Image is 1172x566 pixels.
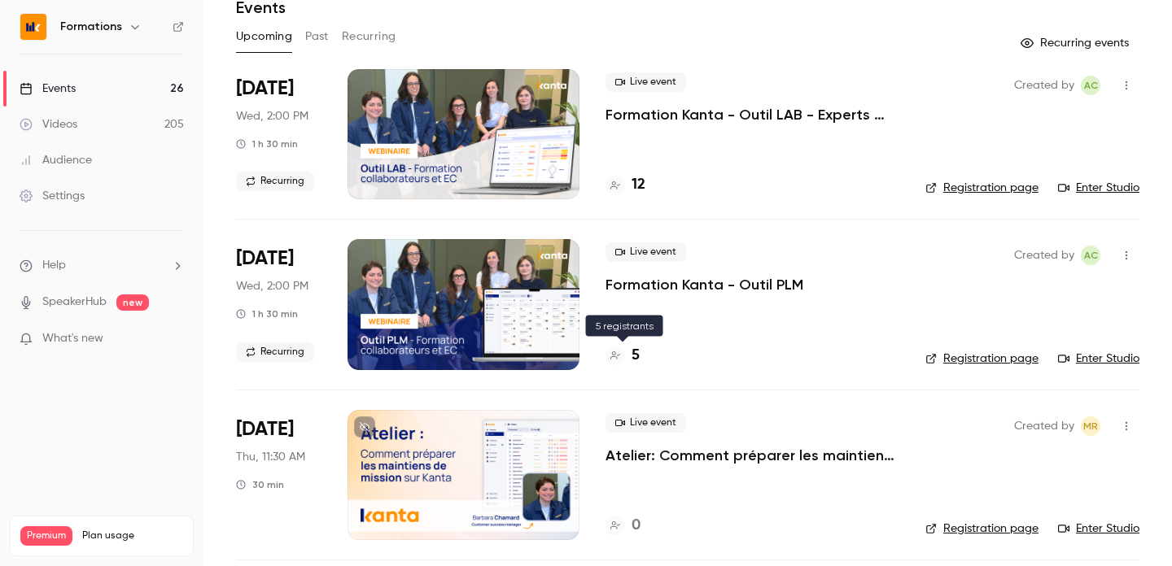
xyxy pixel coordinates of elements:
span: [DATE] [236,246,294,272]
button: Past [305,24,329,50]
span: AC [1084,246,1098,265]
span: Created by [1014,416,1074,436]
span: Anaïs Cachelou [1081,76,1100,95]
span: [DATE] [236,76,294,102]
div: 30 min [236,478,284,491]
iframe: Noticeable Trigger [164,332,184,346]
span: new [116,294,149,311]
span: Marion Roquet [1081,416,1100,436]
h6: Formations [60,19,122,35]
div: Sep 24 Wed, 2:00 PM (Europe/Paris) [236,69,321,199]
span: Live event [606,242,686,262]
div: 1 h 30 min [236,137,298,150]
li: help-dropdown-opener [20,257,184,274]
a: Enter Studio [1058,180,1139,196]
div: Sep 25 Thu, 11:30 AM (Europe/Paris) [236,410,321,540]
button: Upcoming [236,24,292,50]
span: Created by [1014,76,1074,95]
img: Formations [20,14,46,40]
button: Recurring [342,24,396,50]
a: Enter Studio [1058,520,1139,537]
a: 12 [606,174,645,196]
a: 0 [606,515,641,537]
span: Premium [20,526,72,546]
span: Live event [606,72,686,92]
span: Wed, 2:00 PM [236,108,308,124]
h4: 12 [632,174,645,196]
span: Help [42,257,66,274]
h4: 5 [632,345,640,367]
span: Anaïs Cachelou [1081,246,1100,265]
div: Videos [20,116,77,133]
span: Plan usage [82,529,183,542]
span: Thu, 11:30 AM [236,449,305,465]
a: Atelier: Comment préparer les maintiens de missions sur KANTA ? [606,446,899,465]
a: 5 [606,345,640,367]
h4: 0 [632,515,641,537]
a: Registration page [925,180,1039,196]
div: 1 h 30 min [236,307,298,320]
a: Formation Kanta - Outil PLM [606,275,803,294]
span: MR [1083,416,1098,436]
a: Enter Studio [1058,350,1139,367]
span: AC [1084,76,1098,95]
a: Formation Kanta - Outil LAB - Experts Comptables & Collaborateurs [606,105,899,124]
div: Audience [20,152,92,168]
span: Recurring [236,342,314,362]
span: [DATE] [236,416,294,442]
span: What's new [42,330,103,347]
a: SpeakerHub [42,294,107,311]
div: Settings [20,188,85,204]
span: Recurring [236,172,314,191]
div: Events [20,81,76,97]
span: Live event [606,413,686,433]
div: Sep 24 Wed, 2:00 PM (Europe/Paris) [236,239,321,369]
button: Recurring events [1013,30,1139,56]
a: Registration page [925,520,1039,537]
span: Wed, 2:00 PM [236,278,308,294]
a: Registration page [925,350,1039,367]
span: Created by [1014,246,1074,265]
